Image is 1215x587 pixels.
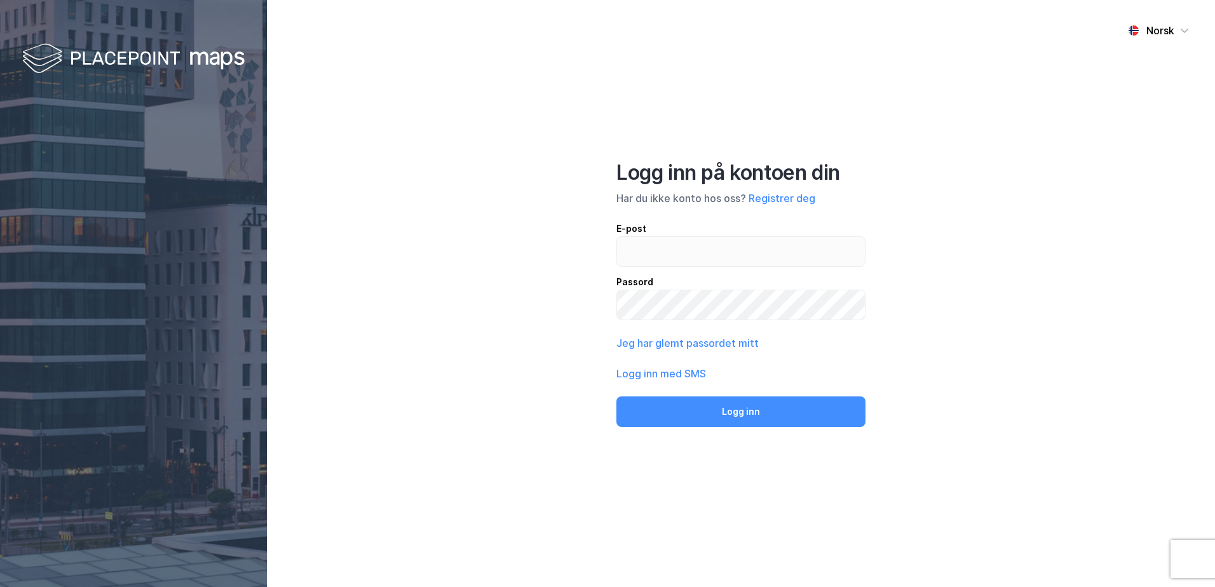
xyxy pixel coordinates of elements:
div: E-post [616,221,865,236]
iframe: Chat Widget [1151,526,1215,587]
div: Passord [616,274,865,290]
img: logo-white.f07954bde2210d2a523dddb988cd2aa7.svg [22,41,245,78]
button: Logg inn [616,396,865,427]
div: Har du ikke konto hos oss? [616,191,865,206]
button: Logg inn med SMS [616,366,706,381]
div: Logg inn på kontoen din [616,160,865,186]
div: Norsk [1146,23,1174,38]
button: Registrer deg [749,191,815,206]
button: Jeg har glemt passordet mitt [616,335,759,351]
